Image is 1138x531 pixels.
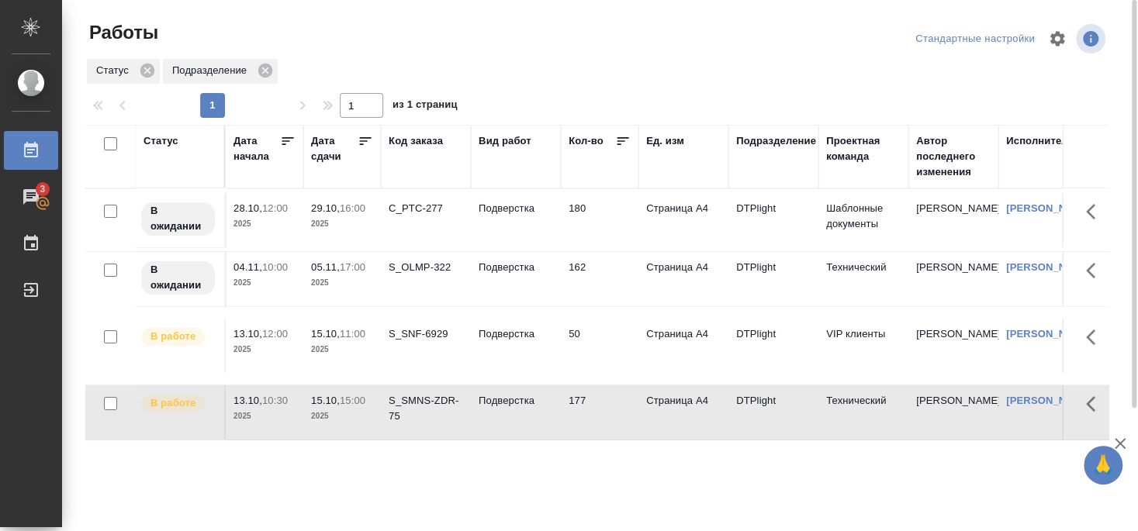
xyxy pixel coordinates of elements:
p: 2025 [233,409,296,424]
p: 29.10, [311,202,340,214]
a: 3 [4,178,58,216]
div: split button [911,27,1039,51]
span: Посмотреть информацию [1076,24,1109,53]
td: DTPlight [728,252,818,306]
td: Страница А4 [638,193,728,247]
td: [PERSON_NAME] [908,252,998,306]
div: Дата начала [233,133,280,164]
div: Подразделение [736,133,816,149]
a: [PERSON_NAME] [1006,202,1092,214]
div: Вид работ [479,133,531,149]
div: Исполнитель выполняет работу [140,326,216,347]
div: Автор последнего изменения [916,133,991,180]
p: 2025 [233,275,296,291]
a: [PERSON_NAME] [1006,395,1092,406]
span: 🙏 [1090,449,1116,481]
div: Проектная команда [826,133,901,164]
span: из 1 страниц [393,95,458,118]
td: [PERSON_NAME] [908,319,998,373]
p: Подразделение [172,63,252,78]
div: Исполнитель [1006,133,1074,149]
td: 50 [561,319,638,373]
div: Ед. изм [646,133,684,149]
p: 2025 [311,216,373,232]
td: Страница А4 [638,252,728,306]
button: Здесь прячутся важные кнопки [1077,252,1114,289]
button: Здесь прячутся важные кнопки [1077,193,1114,230]
td: 162 [561,252,638,306]
p: 16:00 [340,202,365,214]
td: Страница А4 [638,319,728,373]
td: 180 [561,193,638,247]
p: 28.10, [233,202,262,214]
td: Шаблонные документы [818,193,908,247]
p: 2025 [311,275,373,291]
td: VIP клиенты [818,319,908,373]
div: Статус [87,59,160,84]
div: Подразделение [163,59,278,84]
a: [PERSON_NAME] [1006,328,1092,340]
span: Настроить таблицу [1039,20,1076,57]
p: 13.10, [233,395,262,406]
p: Статус [96,63,134,78]
td: DTPlight [728,319,818,373]
button: 🙏 [1084,446,1122,484]
td: 177 [561,385,638,440]
p: 04.11, [233,261,262,273]
span: 3 [30,181,54,197]
p: 13.10, [233,328,262,340]
div: Код заказа [389,133,443,149]
p: 15.10, [311,395,340,406]
p: 15:00 [340,395,365,406]
div: Кол-во [569,133,604,149]
div: S_SNF-6929 [389,326,463,342]
p: Подверстка [479,393,553,409]
p: 15.10, [311,328,340,340]
div: Исполнитель назначен, приступать к работе пока рано [140,260,216,296]
a: [PERSON_NAME] [1006,261,1092,273]
div: Исполнитель назначен, приступать к работе пока рано [140,201,216,237]
p: В работе [150,329,195,344]
p: 2025 [311,409,373,424]
div: Исполнитель выполняет работу [140,393,216,414]
div: S_OLMP-322 [389,260,463,275]
p: Подверстка [479,260,553,275]
p: 2025 [233,342,296,357]
p: В ожидании [150,203,206,234]
p: 2025 [233,216,296,232]
td: Страница А4 [638,385,728,440]
p: 12:00 [262,202,288,214]
p: 2025 [311,342,373,357]
div: Статус [144,133,178,149]
p: В ожидании [150,262,206,293]
span: Работы [85,20,158,45]
div: Дата сдачи [311,133,358,164]
td: [PERSON_NAME] [908,385,998,440]
p: 12:00 [262,328,288,340]
td: Технический [818,385,908,440]
p: 05.11, [311,261,340,273]
p: Подверстка [479,201,553,216]
div: S_SMNS-ZDR-75 [389,393,463,424]
p: В работе [150,395,195,411]
td: DTPlight [728,385,818,440]
p: 17:00 [340,261,365,273]
td: DTPlight [728,193,818,247]
p: 10:00 [262,261,288,273]
td: [PERSON_NAME] [908,193,998,247]
button: Здесь прячутся важные кнопки [1077,319,1114,356]
td: Технический [818,252,908,306]
p: Подверстка [479,326,553,342]
div: C_PTC-277 [389,201,463,216]
p: 11:00 [340,328,365,340]
button: Здесь прячутся важные кнопки [1077,385,1114,422]
p: 10:30 [262,395,288,406]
